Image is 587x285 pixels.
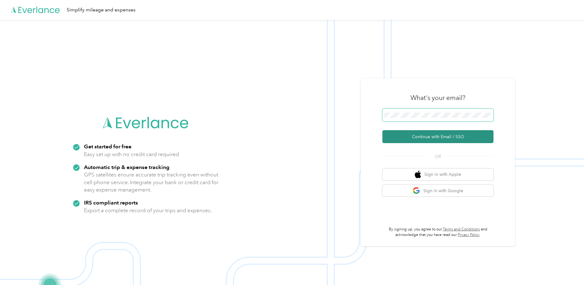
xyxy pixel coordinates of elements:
[382,168,493,180] button: apple logoSign in with Apple
[458,233,480,237] a: Privacy Policy
[84,143,131,150] strong: Get started for free
[415,171,421,178] img: apple logo
[382,227,493,238] p: By signing up, you agree to our and acknowledge that you have read our .
[382,130,493,143] button: Continue with Email / SSO
[382,185,493,197] button: google logoSign in with Google
[84,171,219,194] p: GPS satellites ensure accurate trip tracking even without cell phone service. Integrate your bank...
[84,207,212,214] p: Export a complete record of your trips and expenses.
[84,151,179,158] p: Easy set up with no credit card required
[427,153,449,160] span: OR
[413,187,420,195] img: google logo
[84,164,169,170] strong: Automatic trip & expense tracking
[67,6,135,14] div: Simplify mileage and expenses
[443,227,480,232] a: Terms and Conditions
[410,93,465,102] h3: What's your email?
[84,199,138,206] strong: IRS compliant reports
